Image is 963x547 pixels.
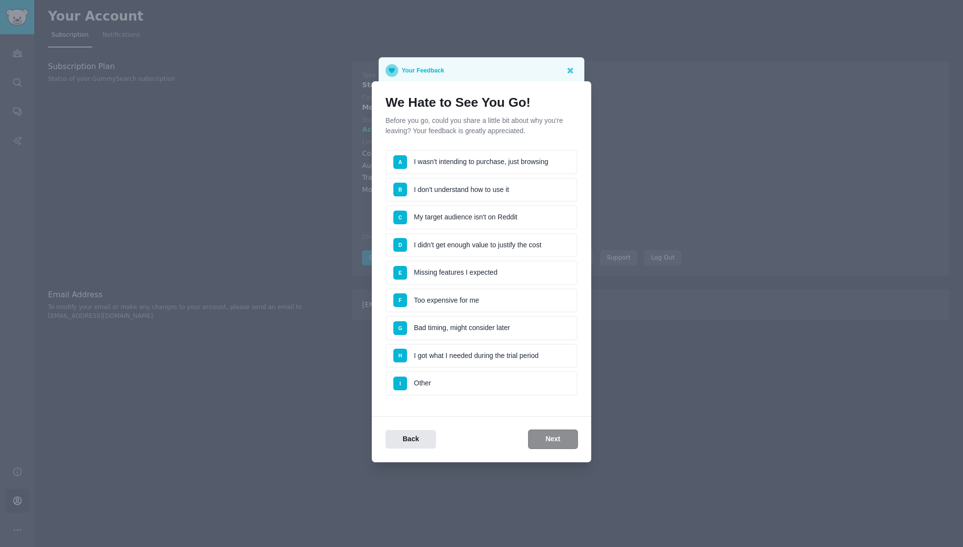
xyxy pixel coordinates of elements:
[398,214,402,220] span: C
[398,242,402,248] span: D
[398,325,402,331] span: G
[402,64,444,77] p: Your Feedback
[385,430,436,449] button: Back
[400,381,401,386] span: I
[398,159,402,165] span: A
[399,297,402,303] span: F
[385,116,578,136] p: Before you go, could you share a little bit about why you're leaving? Your feedback is greatly ap...
[385,95,578,111] h1: We Hate to See You Go!
[398,270,402,276] span: E
[398,353,402,358] span: H
[398,187,402,192] span: B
